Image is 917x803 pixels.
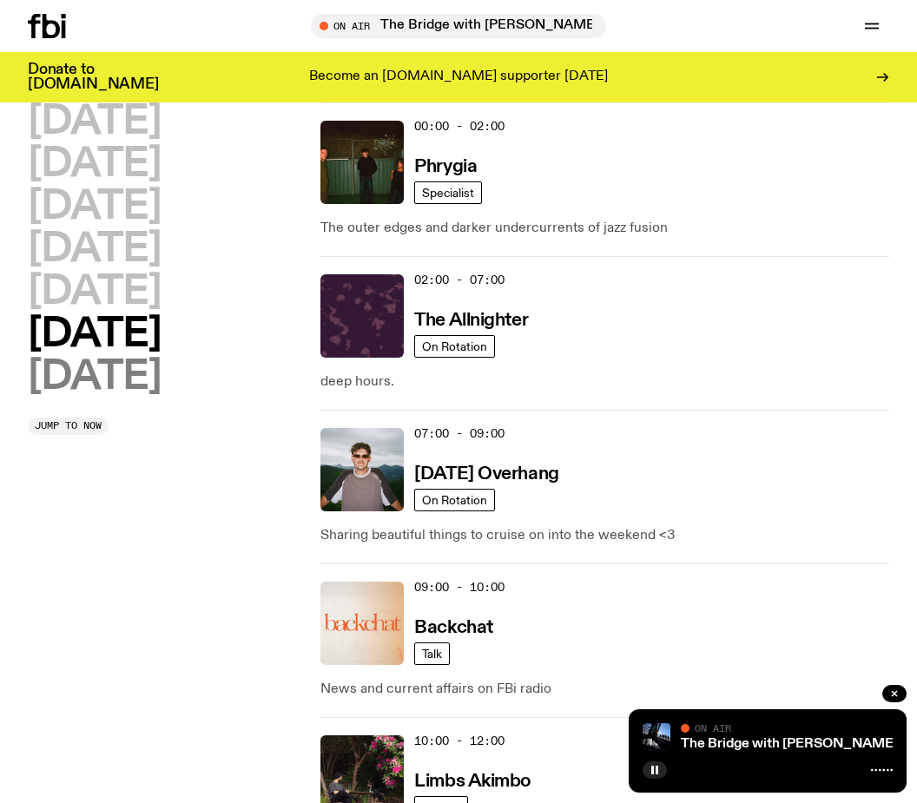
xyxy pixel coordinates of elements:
[422,186,474,199] span: Specialist
[320,121,404,204] img: A greeny-grainy film photo of Bela, John and Bindi at night. They are standing in a backyard on g...
[681,737,898,751] a: The Bridge with [PERSON_NAME]
[28,273,161,312] button: [DATE]
[414,158,477,176] h3: Phrygia
[414,308,528,330] a: The Allnighter
[414,642,450,665] a: Talk
[414,118,505,135] span: 00:00 - 02:00
[309,69,608,85] p: Become an [DOMAIN_NAME] supporter [DATE]
[414,733,505,749] span: 10:00 - 12:00
[422,339,487,352] span: On Rotation
[320,218,889,239] p: The outer edges and darker undercurrents of jazz fusion
[414,769,531,791] a: Limbs Akimbo
[422,493,487,506] span: On Rotation
[422,647,442,660] span: Talk
[414,489,495,511] a: On Rotation
[28,102,161,142] button: [DATE]
[320,679,889,700] p: News and current affairs on FBi radio
[414,619,492,637] h3: Backchat
[28,63,159,92] h3: Donate to [DOMAIN_NAME]
[414,465,558,484] h3: [DATE] Overhang
[28,145,161,184] button: [DATE]
[28,315,161,354] button: [DATE]
[414,272,505,288] span: 02:00 - 07:00
[414,579,505,596] span: 09:00 - 10:00
[28,418,109,435] button: Jump to now
[311,14,606,38] button: On AirThe Bridge with [PERSON_NAME]
[320,372,889,392] p: deep hours.
[695,722,731,734] span: On Air
[414,335,495,358] a: On Rotation
[414,615,492,637] a: Backchat
[28,188,161,227] button: [DATE]
[35,421,102,431] span: Jump to now
[414,773,531,791] h3: Limbs Akimbo
[414,462,558,484] a: [DATE] Overhang
[414,425,505,442] span: 07:00 - 09:00
[28,358,161,397] button: [DATE]
[414,181,482,204] a: Specialist
[320,525,889,546] p: Sharing beautiful things to cruise on into the weekend <3
[320,428,404,511] img: Harrie Hastings stands in front of cloud-covered sky and rolling hills. He's wearing sunglasses a...
[414,155,477,176] a: Phrygia
[28,230,161,269] button: [DATE]
[643,723,670,751] img: People climb Sydney's Harbour Bridge
[414,312,528,330] h3: The Allnighter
